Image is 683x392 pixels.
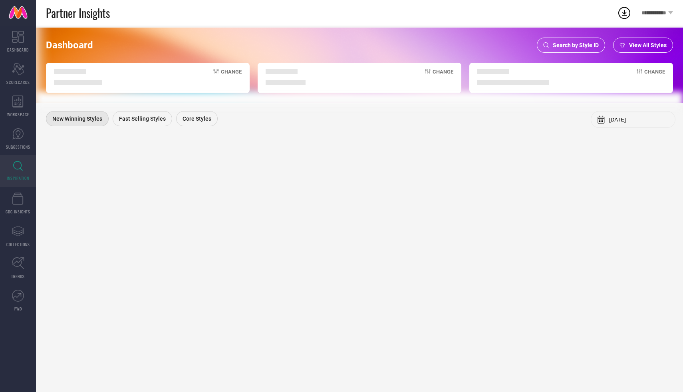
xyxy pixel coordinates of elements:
[7,47,29,53] span: DASHBOARD
[52,115,102,122] span: New Winning Styles
[6,79,30,85] span: SCORECARDS
[11,273,25,279] span: TRENDS
[7,175,29,181] span: INSPIRATION
[553,42,599,48] span: Search by Style ID
[7,111,29,117] span: WORKSPACE
[46,40,93,51] span: Dashboard
[183,115,211,122] span: Core Styles
[14,306,22,312] span: FWD
[609,117,669,123] input: Select month
[119,115,166,122] span: Fast Selling Styles
[221,69,242,85] span: Change
[433,69,453,85] span: Change
[6,241,30,247] span: COLLECTIONS
[46,5,110,21] span: Partner Insights
[6,209,30,215] span: CDC INSIGHTS
[617,6,631,20] div: Open download list
[644,69,665,85] span: Change
[6,144,30,150] span: SUGGESTIONS
[629,42,667,48] span: View All Styles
